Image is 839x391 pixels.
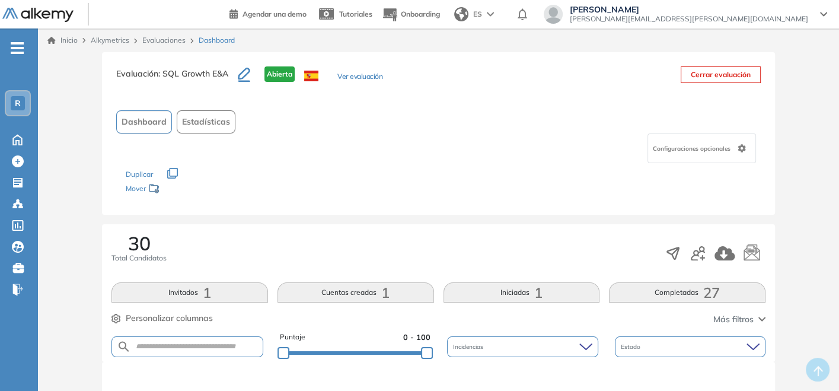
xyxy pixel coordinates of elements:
[713,313,765,326] button: Más filtros
[182,116,230,128] span: Estadísticas
[126,179,244,201] div: Mover
[229,6,307,20] a: Agendar una demo
[487,12,494,17] img: arrow
[111,312,213,325] button: Personalizar columnas
[126,312,213,325] span: Personalizar columnas
[621,342,643,351] span: Estado
[615,336,765,357] div: Estado
[401,9,440,18] span: Onboarding
[280,332,305,343] span: Puntaje
[126,170,153,179] span: Duplicar
[243,9,307,18] span: Agendar una demo
[339,9,372,18] span: Tutoriales
[177,110,235,133] button: Estadísticas
[264,66,295,82] span: Abierta
[454,7,468,21] img: world
[337,71,382,84] button: Ver evaluación
[713,313,754,326] span: Más filtros
[128,234,151,253] span: 30
[453,342,486,351] span: Incidencias
[277,282,434,303] button: Cuentas creadas1
[15,98,21,108] span: R
[382,2,440,27] button: Onboarding
[47,35,78,46] a: Inicio
[111,253,167,263] span: Total Candidatos
[647,133,756,163] div: Configuraciones opcionales
[447,336,598,357] div: Incidencias
[158,68,228,79] span: : SQL Growth E&A
[570,5,808,14] span: [PERSON_NAME]
[142,36,186,44] a: Evaluaciones
[2,8,74,23] img: Logo
[609,282,765,303] button: Completadas27
[473,9,482,20] span: ES
[91,36,129,44] span: Alkymetrics
[116,110,172,133] button: Dashboard
[570,14,808,24] span: [PERSON_NAME][EMAIL_ADDRESS][PERSON_NAME][DOMAIN_NAME]
[444,282,600,303] button: Iniciadas1
[780,334,839,391] iframe: Chat Widget
[11,47,24,49] i: -
[199,35,235,46] span: Dashboard
[122,116,167,128] span: Dashboard
[403,332,430,343] span: 0 - 100
[780,334,839,391] div: Widget de chat
[111,282,268,303] button: Invitados1
[116,66,238,91] h3: Evaluación
[653,144,733,153] span: Configuraciones opcionales
[681,66,761,83] button: Cerrar evaluación
[117,339,131,354] img: SEARCH_ALT
[304,71,318,81] img: ESP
